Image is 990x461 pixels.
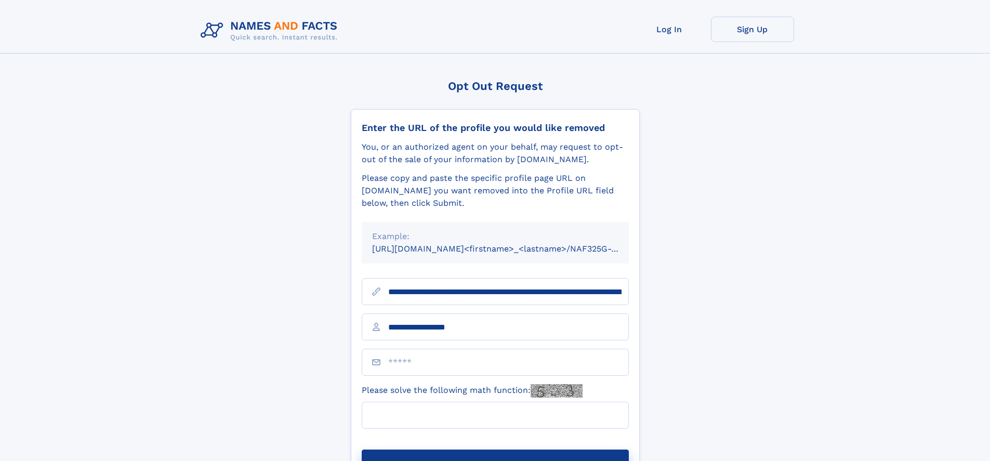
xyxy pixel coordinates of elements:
[362,141,629,166] div: You, or an authorized agent on your behalf, may request to opt-out of the sale of your informatio...
[362,172,629,209] div: Please copy and paste the specific profile page URL on [DOMAIN_NAME] you want removed into the Pr...
[628,17,711,42] a: Log In
[711,17,794,42] a: Sign Up
[372,244,649,254] small: [URL][DOMAIN_NAME]<firstname>_<lastname>/NAF325G-xxxxxxxx
[362,384,583,398] label: Please solve the following math function:
[196,17,346,45] img: Logo Names and Facts
[362,122,629,134] div: Enter the URL of the profile you would like removed
[372,230,618,243] div: Example:
[351,80,640,93] div: Opt Out Request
